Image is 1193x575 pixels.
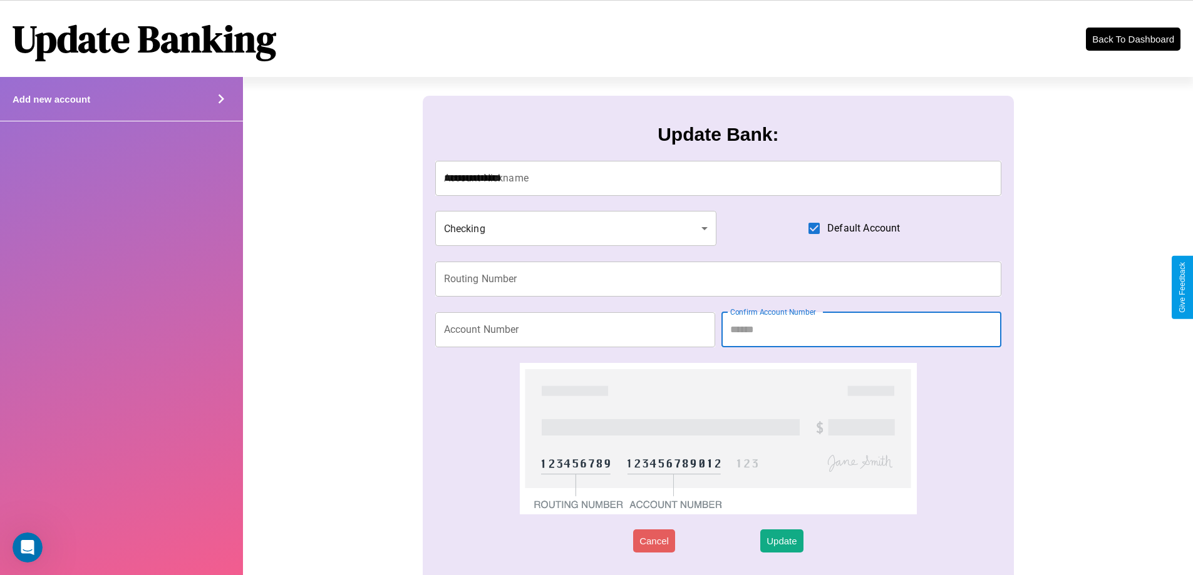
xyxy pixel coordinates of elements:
[1178,262,1187,313] div: Give Feedback
[13,13,276,64] h1: Update Banking
[13,94,90,104] h4: Add new account
[827,221,900,236] span: Default Account
[760,529,803,552] button: Update
[1086,28,1180,51] button: Back To Dashboard
[13,532,43,562] iframe: Intercom live chat
[658,124,778,145] h3: Update Bank:
[730,307,816,317] label: Confirm Account Number
[633,529,675,552] button: Cancel
[435,211,717,246] div: Checking
[520,363,916,514] img: check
